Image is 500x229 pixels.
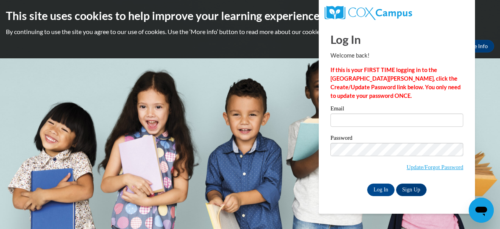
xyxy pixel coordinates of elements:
[469,198,494,223] iframe: Button to launch messaging window
[330,106,463,114] label: Email
[330,135,463,143] label: Password
[407,164,463,170] a: Update/Forgot Password
[330,31,463,47] h1: Log In
[330,67,461,99] strong: If this is your FIRST TIME logging in to the [GEOGRAPHIC_DATA][PERSON_NAME], click the Create/Upd...
[325,6,412,20] img: COX Campus
[367,184,395,196] input: Log In
[330,51,463,60] p: Welcome back!
[396,184,427,196] a: Sign Up
[6,8,494,23] h2: This site uses cookies to help improve your learning experience.
[457,40,494,52] a: More Info
[6,27,494,36] p: By continuing to use the site you agree to our use of cookies. Use the ‘More info’ button to read...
